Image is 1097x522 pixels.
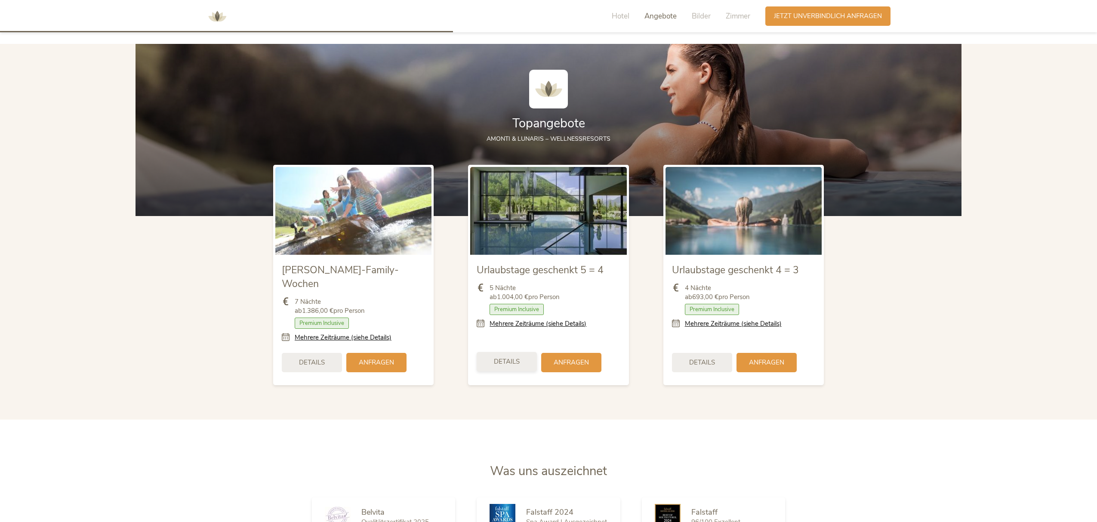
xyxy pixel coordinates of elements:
[749,358,784,367] span: Anfragen
[490,319,586,328] a: Mehrere Zeiträume (siehe Details)
[666,167,822,255] img: Urlaubstage geschenkt 4 = 3
[204,3,230,29] img: AMONTI & LUNARIS Wellnessresort
[302,306,333,315] b: 1.386,00 €
[490,463,607,479] span: Was uns auszeichnet
[497,293,528,301] b: 1.004,00 €
[726,11,750,21] span: Zimmer
[282,263,399,290] span: [PERSON_NAME]-Family-Wochen
[529,70,568,108] img: AMONTI & LUNARIS Wellnessresort
[512,115,585,132] span: Topangebote
[295,318,349,329] span: Premium Inclusive
[359,358,394,367] span: Anfragen
[295,333,391,342] a: Mehrere Zeiträume (siehe Details)
[204,13,230,19] a: AMONTI & LUNARIS Wellnessresort
[477,263,604,277] span: Urlaubstage geschenkt 5 = 4
[692,11,711,21] span: Bilder
[295,297,365,315] span: 7 Nächte ab pro Person
[470,167,626,255] img: Urlaubstage geschenkt 5 = 4
[275,167,431,255] img: Sommer-Family-Wochen
[554,358,589,367] span: Anfragen
[685,304,739,315] span: Premium Inclusive
[692,293,718,301] b: 693,00 €
[490,304,544,315] span: Premium Inclusive
[672,263,799,277] span: Urlaubstage geschenkt 4 = 3
[299,358,325,367] span: Details
[494,357,520,366] span: Details
[774,12,882,21] span: Jetzt unverbindlich anfragen
[612,11,629,21] span: Hotel
[685,284,750,302] span: 4 Nächte ab pro Person
[689,358,715,367] span: Details
[685,319,782,328] a: Mehrere Zeiträume (siehe Details)
[361,507,385,517] span: Belvita
[644,11,677,21] span: Angebote
[487,135,610,143] span: AMONTI & LUNARIS – Wellnessresorts
[490,284,560,302] span: 5 Nächte ab pro Person
[691,507,718,517] span: Falstaff
[526,507,573,517] span: Falstaff 2024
